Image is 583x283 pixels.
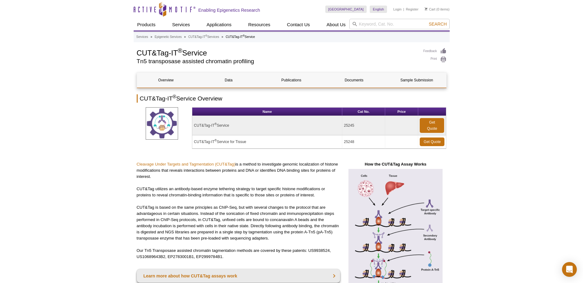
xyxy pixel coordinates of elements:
a: Login [393,7,402,11]
img: Your Cart [425,7,427,10]
a: Resources [244,19,274,31]
td: 25248 [342,135,385,149]
li: » [184,35,186,39]
a: Data [200,73,258,88]
h2: Enabling Epigenetics Research [198,7,260,13]
a: Register [406,7,419,11]
a: Cart [425,7,435,11]
a: Contact Us [283,19,314,31]
a: Services [169,19,194,31]
p: CUT&Tag utilizes an antibody-based enzyme tethering strategy to target specific histone modificat... [137,186,340,198]
a: Applications [203,19,235,31]
sup: ® [243,34,245,37]
li: (0 items) [425,6,450,13]
td: 25245 [342,116,385,135]
a: Feedback [423,48,447,55]
a: Services [136,34,148,40]
h1: CUT&Tag-IT Service [137,48,417,57]
button: Search [427,21,448,27]
th: Name [192,108,342,116]
li: | [403,6,404,13]
a: CUT&Tag-IT®Services [188,34,219,40]
img: CUT&Tag Service [146,107,178,140]
input: Keyword, Cat. No. [349,19,450,29]
p: is a method to investigate genomic localization of histone modifications that reveals interaction... [137,161,340,180]
sup: ® [178,47,182,54]
a: About Us [323,19,349,31]
li: » [151,35,152,39]
th: Price [385,108,419,116]
sup: ® [214,139,217,142]
a: Sample Submission [388,73,446,88]
td: CUT&Tag-IT Service [192,116,342,135]
a: Overview [137,73,195,88]
div: Open Intercom Messenger [562,262,577,277]
h2: Tn5 transposase assisted chromatin profiling [137,59,417,64]
strong: How the CUT&Tag Assay Works [365,162,427,166]
a: Publications [262,73,320,88]
h2: CUT&Tag-IT Service Overview [137,94,447,103]
li: CUT&Tag-IT Service [226,35,255,39]
a: English [370,6,387,13]
a: Products [134,19,159,31]
a: Get Quote [420,137,444,146]
td: CUT&Tag-IT Service for Tissue [192,135,342,149]
a: Cleavage Under Targets and Tagmentation (CUT&Tag) [137,162,235,166]
th: Cat No. [342,108,385,116]
a: [GEOGRAPHIC_DATA] [325,6,367,13]
li: » [222,35,223,39]
a: Epigenetic Services [155,34,182,40]
a: Get Quote [420,118,444,133]
a: Documents [325,73,383,88]
p: Our Tn5 Transposase assisted chromatin tagmentation methods are covered by these patents: US99385... [137,248,340,260]
a: Print [423,56,447,63]
sup: ® [173,94,176,99]
p: CUT&Tag is based on the same principles as ChIP-Seq, but with several changes to the protocol tha... [137,204,340,241]
a: Learn more about how CUT&Tag assays work [137,269,340,283]
span: Search [429,22,447,27]
sup: ® [206,34,207,37]
sup: ® [214,122,217,126]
